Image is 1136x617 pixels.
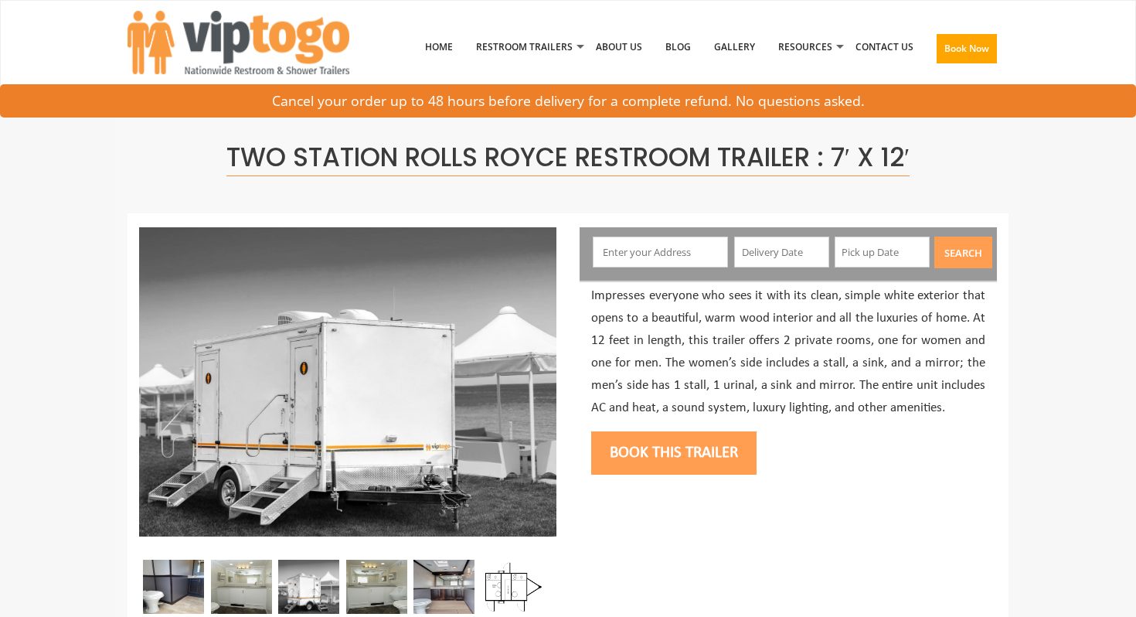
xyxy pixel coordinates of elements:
[934,237,992,268] button: Search
[226,139,910,176] span: Two Station Rolls Royce Restroom Trailer : 7′ x 12′
[925,7,1008,97] a: Book Now
[702,7,767,87] a: Gallery
[734,237,829,268] input: Delivery Date
[844,7,925,87] a: Contact Us
[835,237,930,268] input: Pick up Date
[591,285,985,419] p: Impresses everyone who sees it with its clean, simple white exterior that opens to a beautiful, w...
[139,227,556,537] img: Side view of two station restroom trailer with separate doors for males and females
[584,7,654,87] a: About Us
[413,560,474,614] img: A close view of inside of a station with a stall, mirror and cabinets
[278,560,339,614] img: A mini restroom trailer with two separate stations and separate doors for males and females
[591,431,757,475] button: Book this trailer
[211,560,272,614] img: Gel 2 station 02
[767,7,844,87] a: Resources
[481,560,542,614] img: Floor Plan of 2 station restroom with sink and toilet
[413,7,464,87] a: Home
[128,11,349,74] img: VIPTOGO
[346,560,407,614] img: Gel 2 station 03
[143,560,204,614] img: A close view of inside of a station with a stall, mirror and cabinets
[937,34,997,63] button: Book Now
[593,237,729,268] input: Enter your Address
[654,7,702,87] a: Blog
[464,7,584,87] a: Restroom Trailers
